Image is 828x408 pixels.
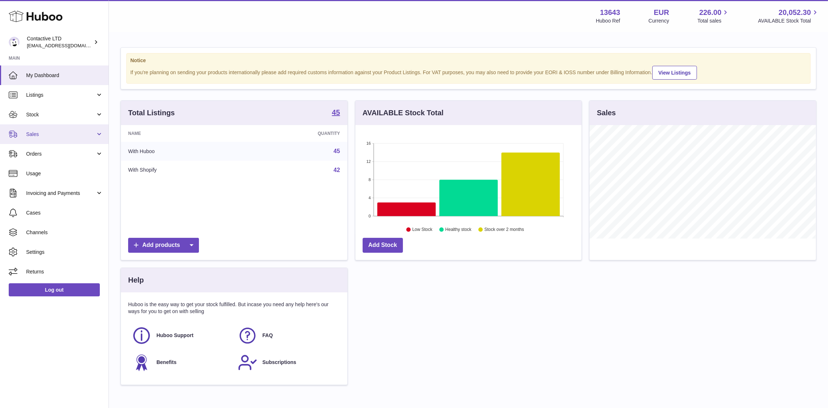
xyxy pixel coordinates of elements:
[699,8,721,17] span: 226.00
[758,17,819,24] span: AVAILABLE Stock Total
[26,111,95,118] span: Stock
[334,148,340,154] a: 45
[366,159,371,164] text: 12
[363,108,444,118] h3: AVAILABLE Stock Total
[758,8,819,24] a: 20,052.30 AVAILABLE Stock Total
[596,17,620,24] div: Huboo Ref
[26,229,103,236] span: Channels
[26,268,103,275] span: Returns
[27,43,107,48] span: [EMAIL_ADDRESS][DOMAIN_NAME]
[121,142,243,161] td: With Huboo
[368,214,371,218] text: 0
[243,125,347,142] th: Quantity
[26,249,103,256] span: Settings
[697,17,730,24] span: Total sales
[132,353,231,372] a: Benefits
[654,8,669,17] strong: EUR
[26,92,95,99] span: Listings
[649,17,669,24] div: Currency
[156,359,176,366] span: Benefits
[130,57,807,64] strong: Notice
[9,37,20,48] img: soul@SOWLhome.com
[779,8,811,17] span: 20,052.30
[332,109,340,117] a: 45
[128,108,175,118] h3: Total Listings
[262,332,273,339] span: FAQ
[652,66,697,80] a: View Listings
[132,326,231,345] a: Huboo Support
[26,72,103,79] span: My Dashboard
[26,170,103,177] span: Usage
[600,8,620,17] strong: 13643
[26,190,95,197] span: Invoicing and Payments
[26,151,95,157] span: Orders
[128,238,199,253] a: Add products
[27,35,92,49] div: Contactive LTD
[597,108,616,118] h3: Sales
[130,65,807,80] div: If you're planning on sending your products internationally please add required customs informati...
[128,301,340,315] p: Huboo is the easy way to get your stock fulfilled. But incase you need any help here's our ways f...
[121,125,243,142] th: Name
[368,196,371,200] text: 4
[366,141,371,145] text: 16
[9,283,100,296] a: Log out
[238,353,336,372] a: Subscriptions
[238,326,336,345] a: FAQ
[26,131,95,138] span: Sales
[121,161,243,180] td: With Shopify
[262,359,296,366] span: Subscriptions
[368,177,371,182] text: 8
[697,8,730,24] a: 226.00 Total sales
[445,227,472,232] text: Healthy stock
[412,227,433,232] text: Low Stock
[334,167,340,173] a: 42
[156,332,193,339] span: Huboo Support
[363,238,403,253] a: Add Stock
[332,109,340,116] strong: 45
[26,209,103,216] span: Cases
[128,275,144,285] h3: Help
[484,227,524,232] text: Stock over 2 months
